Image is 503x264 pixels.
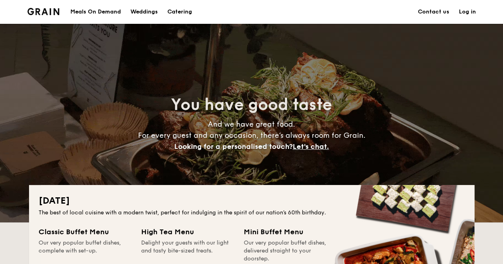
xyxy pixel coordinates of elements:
[39,195,465,207] h2: [DATE]
[39,226,132,237] div: Classic Buffet Menu
[39,209,465,217] div: The best of local cuisine with a modern twist, perfect for indulging in the spirit of our nation’...
[171,95,332,114] span: You have good taste
[141,239,234,263] div: Delight your guests with our light and tasty bite-sized treats.
[27,8,60,15] a: Logotype
[244,226,337,237] div: Mini Buffet Menu
[27,8,60,15] img: Grain
[244,239,337,263] div: Our very popular buffet dishes, delivered straight to your doorstep.
[141,226,234,237] div: High Tea Menu
[39,239,132,263] div: Our very popular buffet dishes, complete with set-up.
[174,142,293,151] span: Looking for a personalised touch?
[293,142,329,151] span: Let's chat.
[138,120,365,151] span: And we have great food. For every guest and any occasion, there’s always room for Grain.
